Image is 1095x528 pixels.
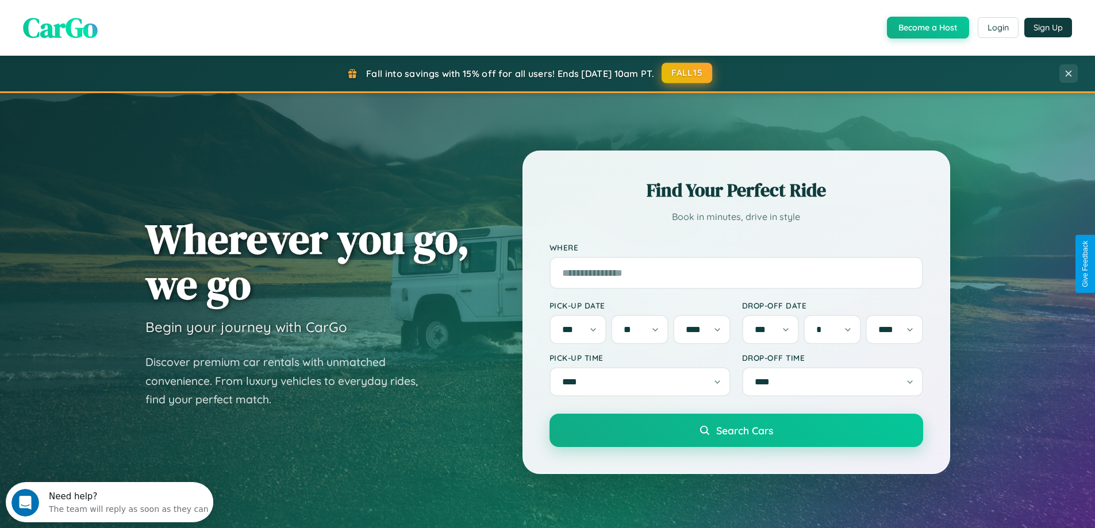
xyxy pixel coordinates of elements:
[1024,18,1072,37] button: Sign Up
[366,68,654,79] span: Fall into savings with 15% off for all users! Ends [DATE] 10am PT.
[550,300,731,310] label: Pick-up Date
[550,242,923,252] label: Where
[550,414,923,447] button: Search Cars
[550,209,923,225] p: Book in minutes, drive in style
[145,353,433,409] p: Discover premium car rentals with unmatched convenience. From luxury vehicles to everyday rides, ...
[550,178,923,203] h2: Find Your Perfect Ride
[145,216,470,307] h1: Wherever you go, we go
[5,5,214,36] div: Open Intercom Messenger
[1081,241,1089,287] div: Give Feedback
[145,318,347,336] h3: Begin your journey with CarGo
[23,9,98,47] span: CarGo
[978,17,1019,38] button: Login
[662,63,712,83] button: FALL15
[550,353,731,363] label: Pick-up Time
[43,10,203,19] div: Need help?
[887,17,969,38] button: Become a Host
[742,300,923,310] label: Drop-off Date
[716,424,773,437] span: Search Cars
[11,489,39,517] iframe: Intercom live chat
[43,19,203,31] div: The team will reply as soon as they can
[742,353,923,363] label: Drop-off Time
[6,482,213,522] iframe: Intercom live chat discovery launcher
